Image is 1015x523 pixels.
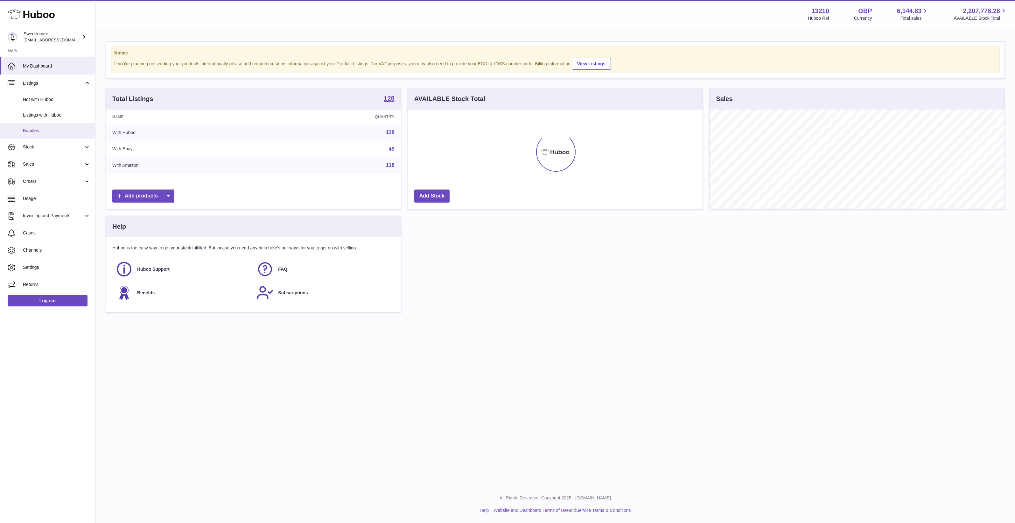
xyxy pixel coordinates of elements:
[389,146,395,152] a: 49
[23,128,90,134] span: Bundles
[384,95,394,103] a: 128
[858,7,872,15] strong: GBP
[278,266,287,272] span: FAQ
[23,80,84,86] span: Listings
[24,37,94,42] span: [EMAIL_ADDRESS][DOMAIN_NAME]
[23,161,84,167] span: Sales
[267,110,401,124] th: Quantity
[112,222,126,231] h3: Help
[137,266,170,272] span: Huboo Support
[114,50,996,56] strong: Notice
[854,15,872,21] div: Currency
[900,15,929,21] span: Total sales
[23,144,84,150] span: Stock
[106,141,267,157] td: With Ebay
[115,261,250,278] a: Huboo Support
[954,7,1007,21] a: 2,207,778.28 AVAILABLE Stock Total
[23,196,90,202] span: Usage
[23,213,84,219] span: Invoicing and Payments
[23,112,90,118] span: Listings with Huboo
[137,290,155,296] span: Benefits
[115,284,250,301] a: Benefits
[24,31,81,43] div: Swedencare
[954,15,1007,21] span: AVAILABLE Stock Total
[384,95,394,102] strong: 128
[106,110,267,124] th: Name
[23,230,90,236] span: Cases
[386,130,395,135] a: 128
[480,508,489,513] a: Help
[101,495,1010,501] p: All Rights Reserved. Copyright 2025 - [DOMAIN_NAME]
[23,178,84,184] span: Orders
[114,57,996,70] div: If you're planning on sending your products internationally please add required customs informati...
[8,295,87,306] a: Log out
[112,245,395,251] p: Huboo is the easy way to get your stock fulfilled. But incase you need any help here's our ways f...
[106,124,267,141] td: With Huboo
[8,32,17,42] img: internalAdmin-13210@internal.huboo.com
[414,95,485,103] h3: AVAILABLE Stock Total
[897,7,922,15] span: 6,144.83
[256,284,391,301] a: Subscriptions
[491,507,631,513] li: and
[572,58,611,70] a: View Listings
[112,95,153,103] h3: Total Listings
[414,190,450,203] a: Add Stock
[106,157,267,174] td: With Amazon
[576,508,631,513] a: Service Terms & Conditions
[897,7,929,21] a: 6,144.83 Total sales
[23,97,90,103] span: Not with Huboo
[811,7,829,15] strong: 13210
[963,7,1000,15] span: 2,207,778.28
[23,63,90,69] span: My Dashboard
[493,508,569,513] a: Website and Dashboard Terms of Use
[112,190,174,203] a: Add products
[386,162,395,168] a: 118
[808,15,829,21] div: Huboo Ref
[23,247,90,253] span: Channels
[716,95,732,103] h3: Sales
[23,282,90,288] span: Returns
[278,290,308,296] span: Subscriptions
[23,264,90,270] span: Settings
[256,261,391,278] a: FAQ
